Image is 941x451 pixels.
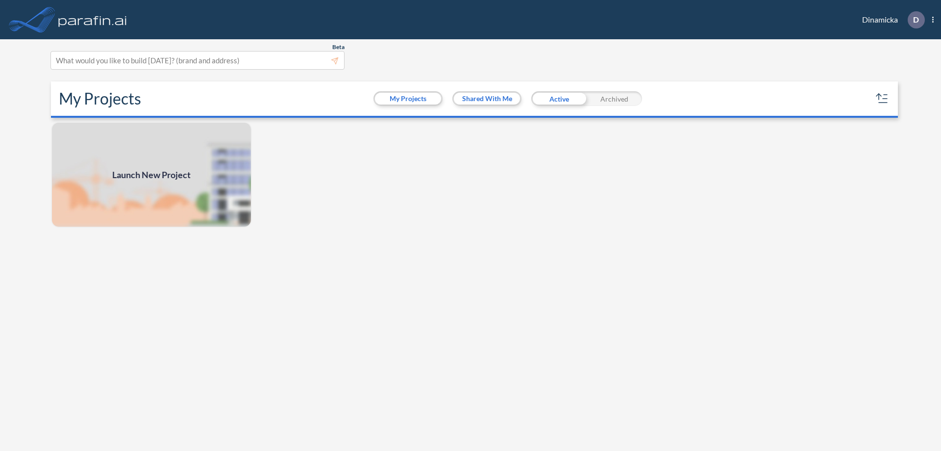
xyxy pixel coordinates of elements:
[332,43,345,51] span: Beta
[531,91,587,106] div: Active
[56,10,129,29] img: logo
[587,91,642,106] div: Archived
[454,93,520,105] button: Shared With Me
[112,168,191,182] span: Launch New Project
[59,89,141,108] h2: My Projects
[375,93,441,105] button: My Projects
[913,15,919,24] p: D
[874,91,890,106] button: sort
[51,122,252,228] a: Launch New Project
[847,11,934,28] div: Dinamicka
[51,122,252,228] img: add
